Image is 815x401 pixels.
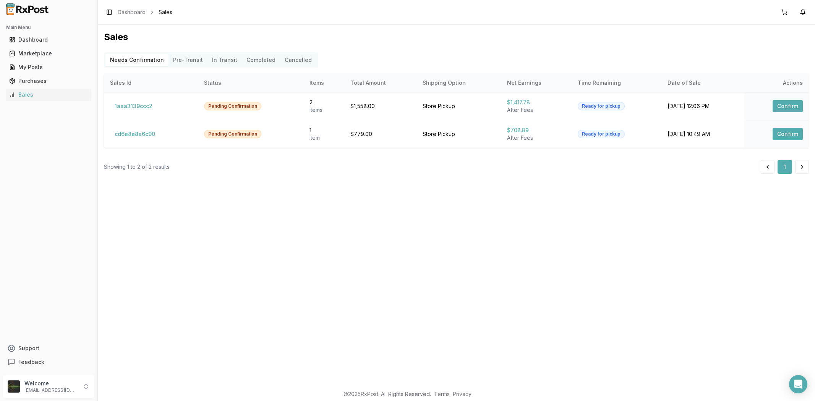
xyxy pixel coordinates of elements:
[9,50,88,57] div: Marketplace
[9,91,88,99] div: Sales
[24,387,78,393] p: [EMAIL_ADDRESS][DOMAIN_NAME]
[3,341,94,355] button: Support
[416,74,501,92] th: Shipping Option
[110,128,160,140] button: cd6a8a8e6c90
[204,102,261,110] div: Pending Confirmation
[6,60,91,74] a: My Posts
[3,75,94,87] button: Purchases
[6,74,91,88] a: Purchases
[104,74,198,92] th: Sales Id
[778,160,792,174] button: 1
[423,102,494,110] div: Store Pickup
[280,54,316,66] button: Cancelled
[3,61,94,73] button: My Posts
[6,47,91,60] a: Marketplace
[578,130,625,138] div: Ready for pickup
[110,100,157,112] button: 1aaa3139ccc2
[118,8,172,16] nav: breadcrumb
[9,63,88,71] div: My Posts
[773,100,803,112] button: Confirm
[242,54,280,66] button: Completed
[24,380,78,387] p: Welcome
[105,54,169,66] button: Needs Confirmation
[3,34,94,46] button: Dashboard
[309,126,338,134] div: 1
[350,130,411,138] div: $779.00
[661,74,744,92] th: Date of Sale
[572,74,661,92] th: Time Remaining
[789,375,807,393] div: Open Intercom Messenger
[3,355,94,369] button: Feedback
[198,74,303,92] th: Status
[434,391,450,397] a: Terms
[169,54,207,66] button: Pre-Transit
[6,33,91,47] a: Dashboard
[773,128,803,140] button: Confirm
[668,130,738,138] div: [DATE] 10:49 AM
[3,47,94,60] button: Marketplace
[8,380,20,393] img: User avatar
[744,74,809,92] th: Actions
[9,36,88,44] div: Dashboard
[507,134,565,142] div: After Fees
[344,74,417,92] th: Total Amount
[3,3,52,15] img: RxPost Logo
[6,24,91,31] h2: Main Menu
[350,102,411,110] div: $1,558.00
[578,102,625,110] div: Ready for pickup
[501,74,572,92] th: Net Earnings
[204,130,261,138] div: Pending Confirmation
[118,8,146,16] a: Dashboard
[309,134,338,142] div: Item
[6,88,91,102] a: Sales
[309,106,338,114] div: Item s
[303,74,344,92] th: Items
[668,102,738,110] div: [DATE] 12:06 PM
[9,77,88,85] div: Purchases
[3,89,94,101] button: Sales
[453,391,472,397] a: Privacy
[309,99,338,106] div: 2
[18,358,44,366] span: Feedback
[423,130,494,138] div: Store Pickup
[207,54,242,66] button: In Transit
[507,106,565,114] div: After Fees
[104,31,809,43] h1: Sales
[507,99,565,106] div: $1,417.78
[159,8,172,16] span: Sales
[507,126,565,134] div: $708.89
[104,163,170,171] div: Showing 1 to 2 of 2 results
